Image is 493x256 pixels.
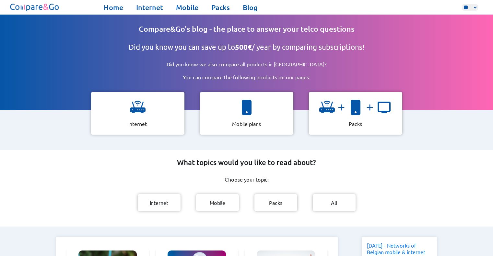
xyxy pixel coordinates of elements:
h1: Compare&Go's blog - the place to answer your telco questions [139,24,355,34]
a: Home [104,3,123,12]
p: Did you know we also compare all products in [GEOGRAPHIC_DATA]? [146,61,347,67]
p: Packs [269,199,282,206]
img: icon representing a smartphone [348,100,363,115]
img: Logo of Compare&Go [9,2,61,13]
p: All [331,199,337,206]
a: Mobile [176,3,198,12]
p: You can compare the following products on our pages: [162,74,331,80]
a: Packs [211,3,230,12]
a: icon representing a wifi Internet [86,92,190,135]
p: Mobile [210,199,225,206]
p: Packs [349,120,362,127]
h2: What topics would you like to read about? [177,158,316,167]
a: Blog [243,3,258,12]
p: Mobile plans [232,120,261,127]
a: Internet [136,3,163,12]
p: Internet [150,199,168,206]
h2: Did you know you can save up to / year by comparing subscriptions! [129,43,364,52]
img: icon representing a wifi [319,100,335,115]
a: icon representing a smartphone Mobile plans [195,92,299,135]
b: 500€ [235,43,252,51]
img: icon representing a smartphone [239,100,254,115]
img: icon representing a tv [376,100,392,115]
img: and [363,102,376,113]
img: icon representing a wifi [130,100,146,115]
p: Choose your topic: [225,176,269,183]
img: and [335,102,348,113]
p: Internet [128,120,147,127]
a: icon representing a wifiandicon representing a smartphoneandicon representing a tv Packs [304,92,407,135]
